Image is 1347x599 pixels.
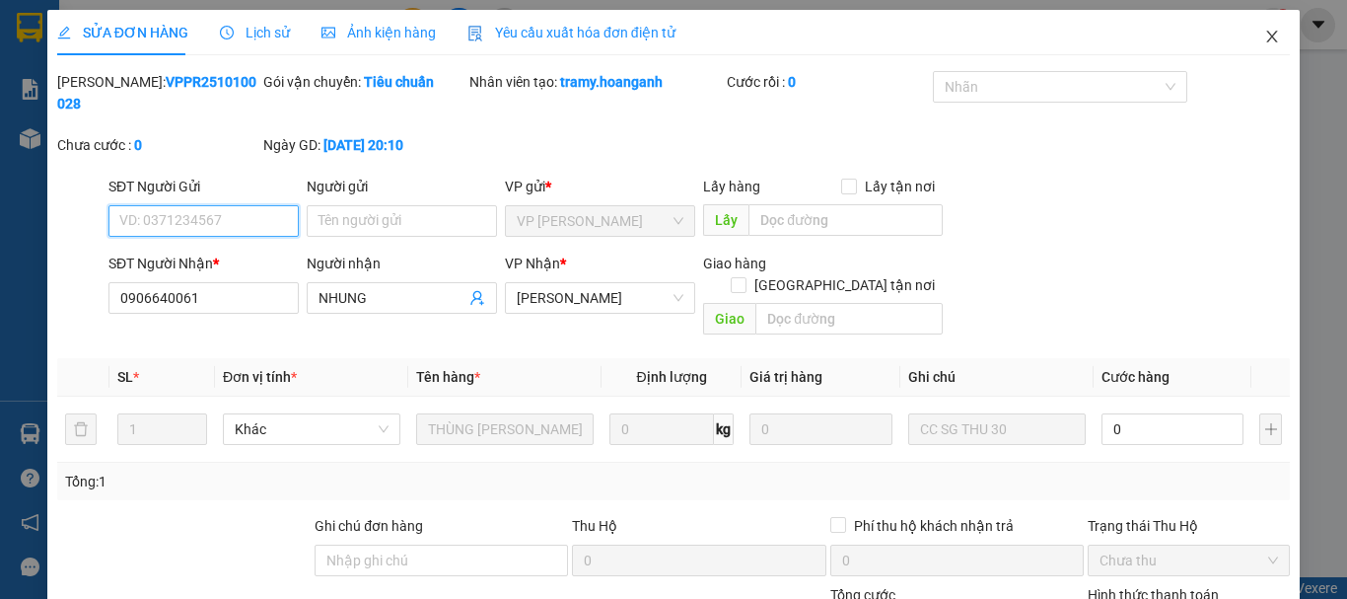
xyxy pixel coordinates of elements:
input: Ghi chú đơn hàng [315,545,568,576]
span: picture [321,26,335,39]
span: VP Nhận [505,256,560,271]
div: 0916221239 [188,88,347,115]
span: user-add [469,290,485,306]
span: Lấy tận nơi [857,176,943,197]
span: Nhận: [188,19,236,39]
span: Tên hàng [416,369,480,385]
div: VP [PERSON_NAME] [188,17,347,64]
button: plus [1259,413,1282,445]
div: 0909090799 [17,85,175,112]
span: SỬA ĐƠN HÀNG [57,25,188,40]
b: tramy.hoanganh [560,74,663,90]
div: Trạng thái Thu Hộ [1088,515,1290,537]
span: Giao [703,303,755,335]
input: Dọc đường [748,204,943,236]
span: VP Phan Rang [517,206,683,236]
span: SL [117,369,133,385]
span: edit [57,26,71,39]
div: SĐT Người Nhận [108,253,299,274]
input: VD: Bàn, Ghế [416,413,594,445]
span: Gửi: [17,17,47,37]
img: icon [467,26,483,41]
span: Chưa thu [1099,546,1278,575]
span: kg [714,413,734,445]
div: Ngày GD: [263,134,465,156]
span: [GEOGRAPHIC_DATA] tận nơi [746,274,943,296]
span: Định lượng [636,369,706,385]
div: [PERSON_NAME]: [57,71,259,114]
span: Thu Hộ [572,518,617,534]
span: close [1264,29,1280,44]
div: Người nhận [307,253,497,274]
div: BS QUỐC [188,64,347,88]
b: 0 [788,74,796,90]
span: Phí thu hộ khách nhận trả [846,515,1022,537]
span: Yêu cầu xuất hóa đơn điện tử [467,25,675,40]
input: Ghi Chú [908,413,1086,445]
div: Người gửi [307,176,497,197]
div: VP gửi [505,176,695,197]
div: Nhân viên tạo: [469,71,723,93]
div: SĐT Người Gửi [108,176,299,197]
span: clock-circle [220,26,234,39]
span: CC [185,127,209,148]
span: Ảnh kiện hàng [321,25,436,40]
input: Dọc đường [755,303,943,335]
label: Ghi chú đơn hàng [315,518,423,534]
b: [DATE] 20:10 [323,137,403,153]
button: delete [65,413,97,445]
div: Tổng: 1 [65,471,522,492]
span: Đơn vị tính [223,369,297,385]
span: Lịch sử [220,25,290,40]
span: Khác [235,414,389,444]
th: Ghi chú [900,358,1094,397]
span: Hồ Chí Minh [517,283,683,313]
b: Tiêu chuẩn [364,74,434,90]
div: Cước rồi : [727,71,929,93]
span: Lấy hàng [703,179,760,194]
b: 0 [134,137,142,153]
div: [PERSON_NAME] [17,61,175,85]
div: Gói vận chuyển: [263,71,465,93]
span: Giao hàng [703,256,766,271]
div: Chưa cước : [57,134,259,156]
span: Giá trị hàng [749,369,822,385]
input: 0 [749,413,891,445]
span: Lấy [703,204,748,236]
div: [PERSON_NAME] [17,17,175,61]
button: Close [1244,10,1300,65]
span: Cước hàng [1101,369,1170,385]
